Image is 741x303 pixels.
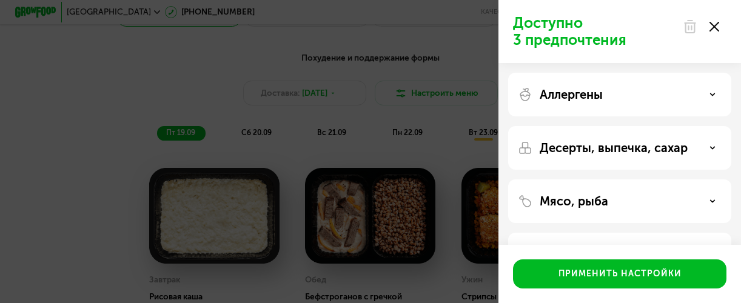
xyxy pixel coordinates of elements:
p: Десерты, выпечка, сахар [540,141,688,155]
p: Аллергены [540,87,603,102]
p: Мясо, рыба [540,194,608,208]
div: Применить настройки [558,268,682,280]
p: Доступно 3 предпочтения [513,15,676,48]
button: Применить настройки [513,259,726,288]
